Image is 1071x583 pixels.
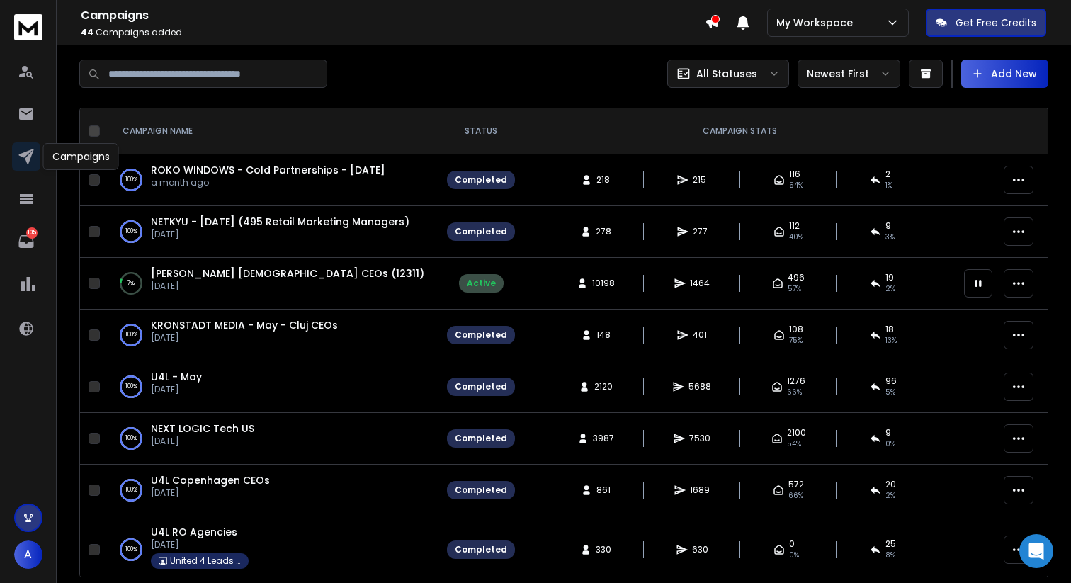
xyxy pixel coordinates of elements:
[106,108,438,154] th: CAMPAIGN NAME
[788,490,803,502] span: 66 %
[1019,534,1053,568] div: Open Intercom Messenger
[885,232,895,243] span: 3 %
[81,27,705,38] p: Campaigns added
[798,60,900,88] button: Newest First
[151,421,254,436] a: NEXT LOGIC Tech US
[106,258,438,310] td: 7%[PERSON_NAME] [DEMOGRAPHIC_DATA] CEOs (12311)[DATE]
[151,229,409,240] p: [DATE]
[151,487,270,499] p: [DATE]
[125,543,137,557] p: 100 %
[787,375,805,387] span: 1276
[14,540,42,569] button: A
[789,169,800,180] span: 116
[106,154,438,206] td: 100%ROKO WINDOWS - Cold Partnerships - [DATE]a month ago
[125,380,137,394] p: 100 %
[789,538,795,550] span: 0
[455,381,507,392] div: Completed
[455,485,507,496] div: Completed
[592,278,615,289] span: 10198
[885,169,890,180] span: 2
[689,433,710,444] span: 7530
[789,335,803,346] span: 75 %
[438,108,523,154] th: STATUS
[106,206,438,258] td: 100%NETKYU - [DATE] (495 Retail Marketing Managers)[DATE]
[776,16,858,30] p: My Workspace
[885,283,895,295] span: 2 %
[693,174,707,186] span: 215
[885,220,891,232] span: 9
[106,361,438,413] td: 100%U4L - May[DATE]
[885,180,892,191] span: 1 %
[151,281,424,292] p: [DATE]
[789,232,803,243] span: 40 %
[151,525,237,539] a: U4L RO Agencies
[151,215,409,229] a: NETKYU - [DATE] (495 Retail Marketing Managers)
[885,479,896,490] span: 20
[926,9,1046,37] button: Get Free Credits
[596,544,611,555] span: 330
[106,413,438,465] td: 100%NEXT LOGIC Tech US[DATE]
[594,381,613,392] span: 2120
[12,227,40,256] a: 105
[885,335,897,346] span: 13 %
[789,324,803,335] span: 108
[688,381,711,392] span: 5688
[885,438,895,450] span: 0 %
[151,436,254,447] p: [DATE]
[455,433,507,444] div: Completed
[151,318,338,332] span: KRONSTADT MEDIA - May - Cluj CEOs
[125,173,137,187] p: 100 %
[596,226,611,237] span: 278
[125,431,137,446] p: 100 %
[789,180,803,191] span: 54 %
[789,220,800,232] span: 112
[151,370,202,384] a: U4L - May
[788,479,804,490] span: 572
[151,332,338,344] p: [DATE]
[692,544,708,555] span: 630
[455,329,507,341] div: Completed
[14,14,42,40] img: logo
[151,266,424,281] a: [PERSON_NAME] [DEMOGRAPHIC_DATA] CEOs (12311)
[690,278,710,289] span: 1464
[151,473,270,487] a: U4L Copenhagen CEOs
[885,427,891,438] span: 9
[885,538,896,550] span: 25
[151,384,202,395] p: [DATE]
[151,177,385,188] p: a month ago
[693,329,707,341] span: 401
[961,60,1048,88] button: Add New
[885,387,895,398] span: 5 %
[885,550,895,561] span: 8 %
[26,227,38,239] p: 105
[43,143,119,170] div: Campaigns
[593,433,614,444] span: 3987
[523,108,956,154] th: CAMPAIGN STATS
[455,226,507,237] div: Completed
[170,555,241,567] p: United 4 Leads Agency
[787,438,801,450] span: 54 %
[467,278,496,289] div: Active
[106,465,438,516] td: 100%U4L Copenhagen CEOs[DATE]
[151,163,385,177] a: ROKO WINDOWS - Cold Partnerships - [DATE]
[151,539,249,550] p: [DATE]
[596,329,611,341] span: 148
[787,387,802,398] span: 66 %
[455,174,507,186] div: Completed
[127,276,135,290] p: 7 %
[885,490,895,502] span: 2 %
[788,283,801,295] span: 57 %
[787,427,806,438] span: 2100
[789,550,799,561] span: 0%
[690,485,710,496] span: 1689
[696,67,757,81] p: All Statuses
[693,226,708,237] span: 277
[125,483,137,497] p: 100 %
